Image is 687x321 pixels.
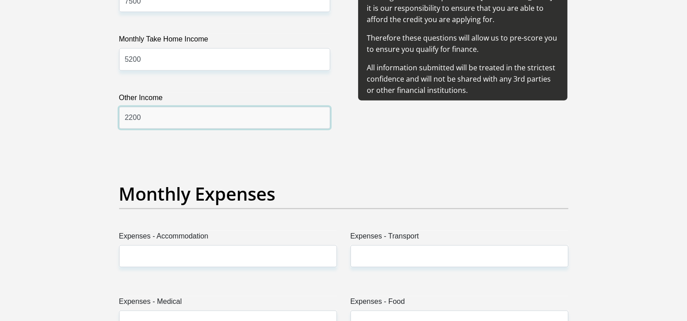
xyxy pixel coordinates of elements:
label: Expenses - Medical [119,296,337,311]
input: Expenses - Transport [350,245,568,267]
input: Expenses - Accommodation [119,245,337,267]
label: Expenses - Food [350,296,568,311]
input: Monthly Take Home Income [119,48,330,70]
label: Expenses - Accommodation [119,231,337,245]
h2: Monthly Expenses [119,183,568,205]
label: Expenses - Transport [350,231,568,245]
label: Monthly Take Home Income [119,34,330,48]
label: Other Income [119,92,330,107]
input: Other Income [119,107,330,129]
